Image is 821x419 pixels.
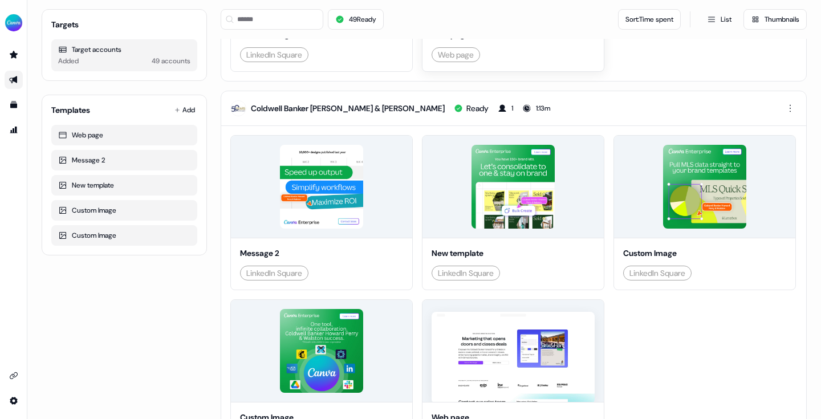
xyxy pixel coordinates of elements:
a: Go to templates [5,96,23,114]
img: asset preview [472,145,555,229]
div: Custom Image [58,230,190,241]
img: asset preview [280,145,364,229]
div: Web page [58,129,190,141]
button: Thumbnails [743,9,807,30]
div: New template [58,180,190,191]
div: Templates [51,104,90,116]
div: LinkedIn Square [629,267,685,279]
div: LinkedIn Square [246,267,302,279]
img: asset preview [432,312,595,404]
div: Target accounts [58,44,190,55]
img: asset preview [663,145,747,229]
a: Go to integrations [5,392,23,410]
div: 1 [511,103,513,114]
div: Message 2 [58,154,190,166]
a: Go to integrations [5,367,23,385]
button: Add [172,102,197,118]
div: 1:13m [536,103,550,114]
div: 49 accounts [152,55,190,67]
a: Go to prospects [5,46,23,64]
a: Go to outbound experience [5,71,23,89]
div: Coldwell Banker [PERSON_NAME] & [PERSON_NAME] [251,103,445,114]
img: asset preview [280,309,364,393]
div: New template [432,247,595,259]
div: Custom Image [58,205,190,216]
div: Targets [51,19,79,30]
button: List [700,9,739,30]
div: Custom Image [623,247,786,259]
div: Message 2 [240,247,403,259]
div: Added [58,55,79,67]
div: LinkedIn Square [438,267,494,279]
button: 49Ready [328,9,384,30]
a: Go to attribution [5,121,23,139]
div: Ready [466,103,489,114]
div: Web page [438,49,474,60]
div: LinkedIn Square [246,49,302,60]
button: Sort:Time spent [618,9,681,30]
